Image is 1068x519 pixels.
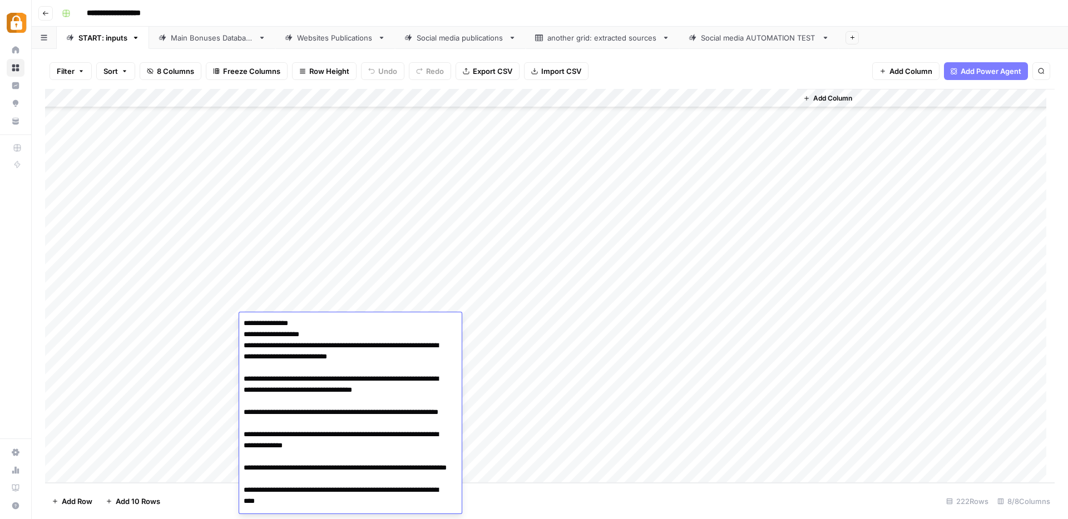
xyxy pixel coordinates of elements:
a: Home [7,41,24,59]
a: START: inputs [57,27,149,49]
span: Filter [57,66,75,77]
a: Your Data [7,112,24,130]
button: Export CSV [456,62,520,80]
button: Add Column [799,91,857,106]
button: Help + Support [7,497,24,515]
button: Add 10 Rows [99,492,167,510]
div: START: inputs [78,32,127,43]
span: Freeze Columns [223,66,280,77]
a: Browse [7,59,24,77]
button: Freeze Columns [206,62,288,80]
a: Settings [7,443,24,461]
button: Row Height [292,62,357,80]
a: Usage [7,461,24,479]
button: 8 Columns [140,62,201,80]
span: Add Column [813,93,852,103]
div: Main Bonuses Database [171,32,254,43]
span: Export CSV [473,66,512,77]
button: Import CSV [524,62,589,80]
a: Main Bonuses Database [149,27,275,49]
div: Social media AUTOMATION TEST [701,32,817,43]
span: Sort [103,66,118,77]
a: Insights [7,77,24,94]
div: 222 Rows [942,492,993,510]
div: Websites Publications [297,32,373,43]
button: Filter [50,62,92,80]
a: Learning Hub [7,479,24,497]
a: Social media publications [395,27,526,49]
img: Adzz Logo [7,13,27,33]
button: Add Column [872,62,940,80]
span: Undo [378,66,397,77]
a: another grid: extracted sources [526,27,679,49]
button: Redo [409,62,451,80]
span: 8 Columns [157,66,194,77]
span: Row Height [309,66,349,77]
button: Undo [361,62,404,80]
a: Websites Publications [275,27,395,49]
a: Social media AUTOMATION TEST [679,27,839,49]
span: Import CSV [541,66,581,77]
div: 8/8 Columns [993,492,1055,510]
span: Redo [426,66,444,77]
span: Add Row [62,496,92,507]
a: Opportunities [7,94,24,112]
div: Social media publications [417,32,504,43]
button: Add Power Agent [944,62,1028,80]
button: Workspace: Adzz [7,9,24,37]
span: Add Column [889,66,932,77]
span: Add Power Agent [961,66,1021,77]
button: Sort [96,62,135,80]
span: Add 10 Rows [116,496,160,507]
button: Add Row [45,492,99,510]
div: another grid: extracted sources [547,32,657,43]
